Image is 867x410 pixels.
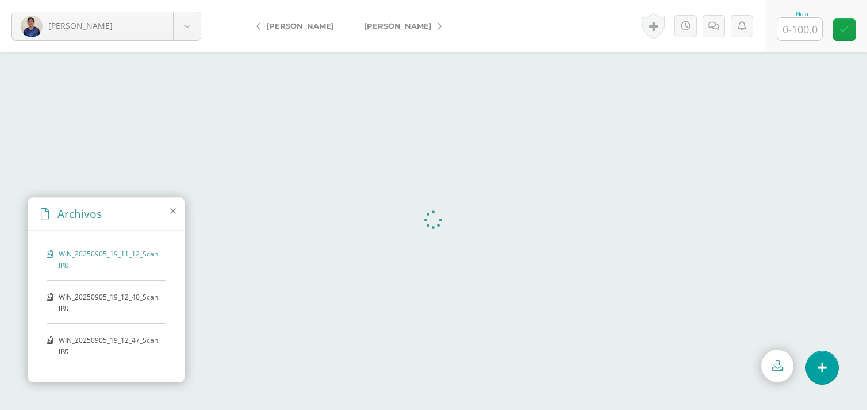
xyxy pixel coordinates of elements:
a: [PERSON_NAME] [12,12,201,40]
i: close [170,206,176,216]
span: [PERSON_NAME] [266,21,334,30]
a: [PERSON_NAME] [247,12,349,40]
span: [PERSON_NAME] [364,21,432,30]
span: WIN_20250905_19_12_47_Scan.jpg [59,335,160,355]
span: Archivos [57,206,102,221]
span: WIN_20250905_19_12_40_Scan.jpg [59,292,160,312]
span: WIN_20250905_19_11_12_Scan.jpg [59,249,160,269]
a: [PERSON_NAME] [349,12,451,40]
div: Nota [777,11,827,17]
input: 0-100.0 [777,18,822,40]
img: 22205ddb21a8600226c68ffe4e89e48e.png [21,16,43,37]
span: [PERSON_NAME] [48,20,113,31]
